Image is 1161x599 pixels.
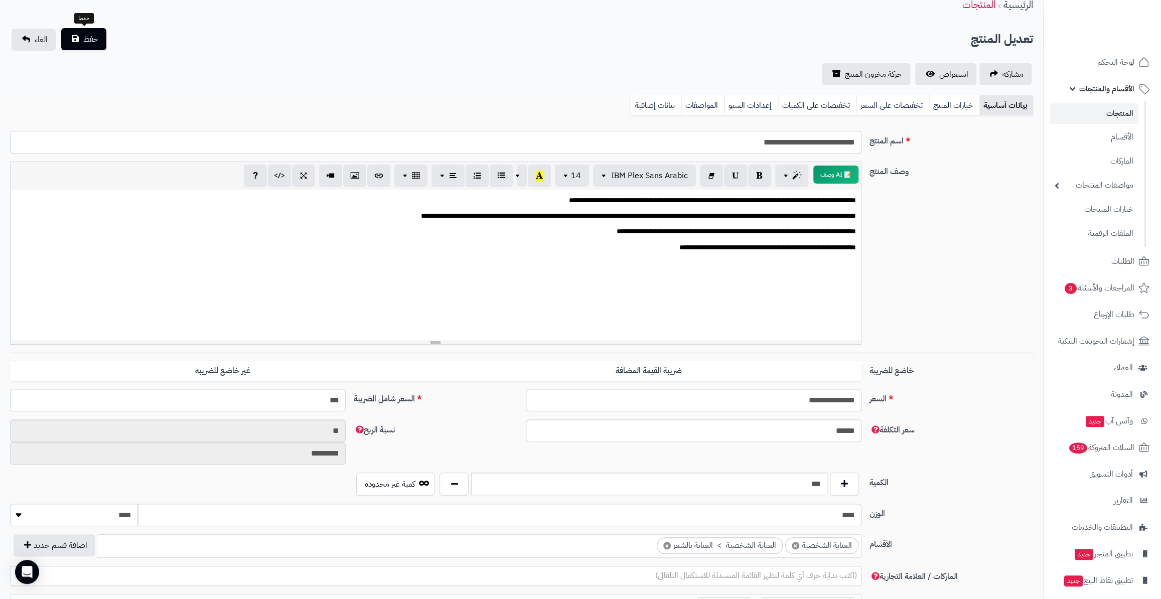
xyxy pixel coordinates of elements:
span: إشعارات التحويلات البنكية [1058,334,1134,348]
span: IBM Plex Sans Arabic [611,170,688,182]
a: التطبيقات والخدمات [1050,515,1155,539]
span: السلات المتروكة [1068,440,1134,455]
button: IBM Plex Sans Arabic [593,165,696,187]
span: 3 [1065,283,1077,294]
button: 14 [555,165,589,187]
a: المراجعات والأسئلة3 [1050,276,1155,300]
span: تطبيق المتجر [1074,547,1133,561]
a: تخفيضات على السعر [856,95,929,115]
div: حفظ [74,13,94,24]
span: التقارير [1114,494,1133,508]
a: العملاء [1050,356,1155,380]
label: الكمية [865,473,1038,489]
h2: تعديل المنتج [971,29,1033,50]
span: جديد [1075,549,1093,560]
a: خيارات المنتجات [1050,199,1138,220]
span: 159 [1069,442,1087,454]
span: سعر التكلفة [869,424,915,436]
span: (اكتب بداية حرف أي كلمة لتظهر القائمة المنسدلة للاستكمال التلقائي) [655,569,857,581]
a: الملفات الرقمية [1050,223,1138,244]
label: الأقسام [865,534,1038,550]
a: طلبات الإرجاع [1050,303,1155,327]
span: حفظ [83,33,98,45]
a: إشعارات التحويلات البنكية [1050,329,1155,353]
a: حركة مخزون المنتج [822,63,910,85]
label: الوزن [865,504,1038,520]
span: جديد [1086,416,1104,427]
a: مشاركه [979,63,1032,85]
span: الغاء [35,34,48,46]
a: الغاء [12,29,56,51]
span: مشاركه [1002,68,1024,80]
a: وآتس آبجديد [1050,409,1155,433]
span: المراجعات والأسئلة [1064,281,1134,295]
a: أدوات التسويق [1050,462,1155,486]
button: 📝 AI وصف [813,166,858,184]
a: تطبيق المتجرجديد [1050,542,1155,566]
a: استعراض [915,63,976,85]
span: الماركات / العلامة التجارية [869,570,958,582]
a: المدونة [1050,382,1155,406]
span: حركة مخزون المنتج [845,68,902,80]
span: نسبة الربح [354,424,395,436]
span: × [792,542,799,549]
a: لوحة التحكم [1050,50,1155,74]
a: بيانات أساسية [979,95,1033,115]
span: أدوات التسويق [1089,467,1133,481]
label: السعر [865,389,1038,405]
span: تطبيق نقاط البيع [1063,573,1133,587]
div: Open Intercom Messenger [15,560,39,584]
a: الماركات [1050,151,1138,172]
a: تخفيضات على الكميات [778,95,856,115]
span: المدونة [1111,387,1133,401]
label: ضريبة القيمة المضافة [436,361,861,381]
a: المواصفات [681,95,724,115]
label: اسم المنتج [865,131,1038,147]
a: تطبيق نقاط البيعجديد [1050,568,1155,592]
a: السلات المتروكة159 [1050,435,1155,460]
img: logo-2.png [1093,28,1151,49]
span: الطلبات [1111,254,1134,268]
a: بيانات إضافية [631,95,681,115]
label: خاضع للضريبة [865,361,1038,377]
a: إعدادات السيو [724,95,778,115]
span: طلبات الإرجاع [1094,308,1134,322]
span: لوحة التحكم [1097,55,1134,69]
button: حفظ [61,28,106,50]
a: خيارات المنتج [929,95,979,115]
li: العناية الشخصية [785,537,858,554]
button: اضافة قسم جديد [14,534,95,556]
label: السعر شامل الضريبة [350,389,522,405]
span: الأقسام والمنتجات [1079,82,1134,96]
a: التقارير [1050,489,1155,513]
a: مواصفات المنتجات [1050,175,1138,196]
span: 14 [571,170,581,182]
span: استعراض [939,68,968,80]
li: العناية الشخصية > العناية بالشعر [657,537,783,554]
span: جديد [1064,575,1083,586]
span: التطبيقات والخدمات [1072,520,1133,534]
span: العملاء [1113,361,1133,375]
a: المنتجات [1050,103,1138,124]
a: الطلبات [1050,249,1155,273]
label: غير خاضع للضريبه [10,361,436,381]
span: وآتس آب [1085,414,1133,428]
a: الأقسام [1050,126,1138,148]
span: × [663,542,671,549]
label: وصف المنتج [865,162,1038,178]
